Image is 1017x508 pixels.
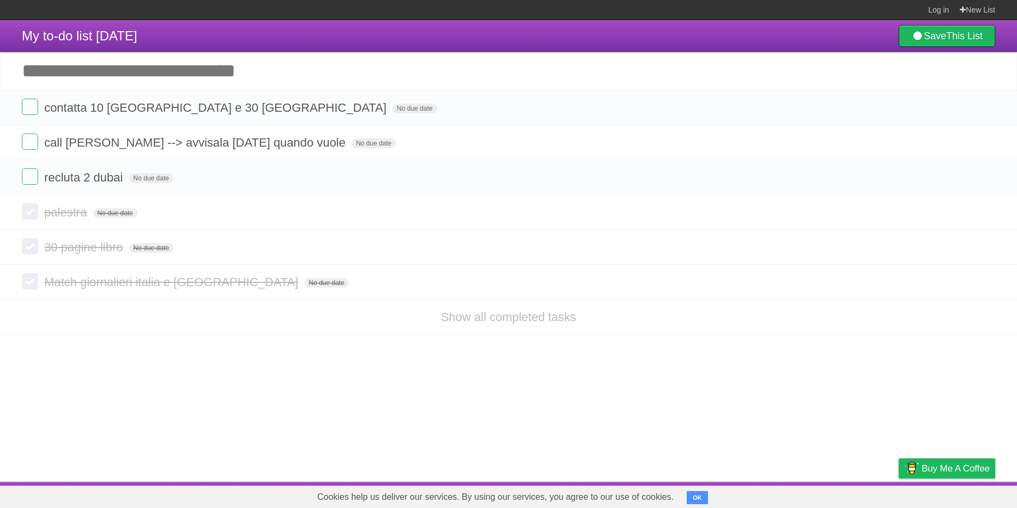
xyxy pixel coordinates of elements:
[22,168,38,185] label: Done
[22,134,38,150] label: Done
[22,28,137,43] span: My to-do list [DATE]
[44,205,89,219] span: palestra
[754,485,777,505] a: About
[129,243,173,253] span: No due date
[904,459,919,477] img: Buy me a coffee
[899,25,995,47] a: SaveThis List
[899,458,995,479] a: Buy me a coffee
[44,240,125,254] span: 30 pagine libro
[790,485,834,505] a: Developers
[441,310,576,324] a: Show all completed tasks
[22,238,38,255] label: Done
[306,486,685,508] span: Cookies help us deliver our services. By using our services, you agree to our use of cookies.
[927,485,995,505] a: Suggest a feature
[44,101,389,114] span: contatta 10 [GEOGRAPHIC_DATA] e 30 [GEOGRAPHIC_DATA]
[93,208,137,218] span: No due date
[22,203,38,220] label: Done
[44,171,125,184] span: recluta 2 dubai
[304,278,348,288] span: No due date
[352,138,396,148] span: No due date
[885,485,913,505] a: Privacy
[129,173,173,183] span: No due date
[44,136,348,149] span: call [PERSON_NAME] --> avvisala [DATE] quando vuole
[946,31,983,41] b: This List
[392,104,437,113] span: No due date
[847,485,871,505] a: Terms
[922,459,990,478] span: Buy me a coffee
[687,491,708,504] button: OK
[22,273,38,289] label: Done
[44,275,301,289] span: Match giornalieri italia e [GEOGRAPHIC_DATA]
[22,99,38,115] label: Done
